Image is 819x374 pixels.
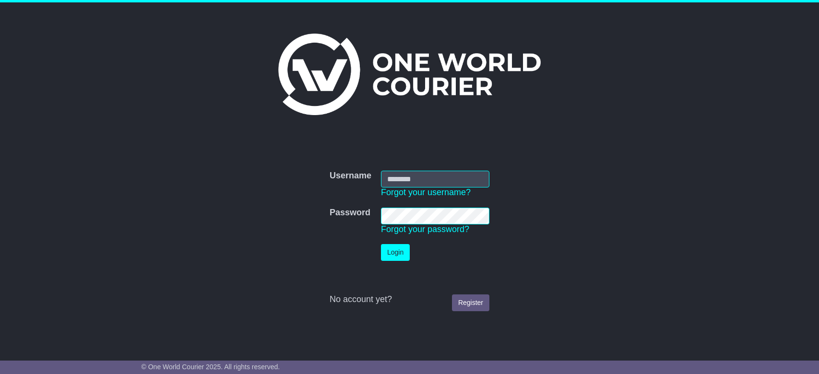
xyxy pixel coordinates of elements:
[381,224,469,234] a: Forgot your password?
[330,208,370,218] label: Password
[452,294,489,311] a: Register
[330,171,371,181] label: Username
[381,187,471,197] a: Forgot your username?
[278,34,540,115] img: One World
[142,363,280,371] span: © One World Courier 2025. All rights reserved.
[330,294,489,305] div: No account yet?
[381,244,410,261] button: Login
